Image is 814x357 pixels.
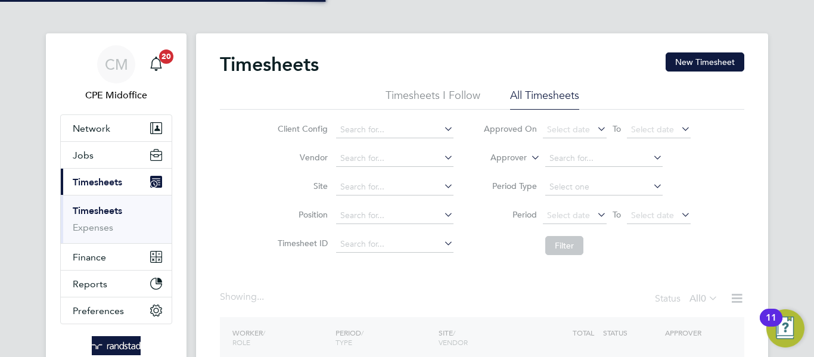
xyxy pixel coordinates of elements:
[336,207,453,224] input: Search for...
[545,236,583,255] button: Filter
[60,88,172,103] span: CPE Midoffice
[609,207,625,222] span: To
[274,238,328,249] label: Timesheet ID
[545,150,663,167] input: Search for...
[336,150,453,167] input: Search for...
[766,318,776,333] div: 11
[483,181,537,191] label: Period Type
[73,176,122,188] span: Timesheets
[73,252,106,263] span: Finance
[257,291,264,303] span: ...
[61,297,172,324] button: Preferences
[73,278,107,290] span: Reports
[220,52,319,76] h2: Timesheets
[274,152,328,163] label: Vendor
[510,88,579,110] li: All Timesheets
[701,293,706,305] span: 0
[220,291,266,303] div: Showing
[73,205,122,216] a: Timesheets
[631,124,674,135] span: Select date
[61,195,172,243] div: Timesheets
[689,293,718,305] label: All
[483,209,537,220] label: Period
[386,88,480,110] li: Timesheets I Follow
[547,124,590,135] span: Select date
[473,152,527,164] label: Approver
[61,115,172,141] button: Network
[159,49,173,64] span: 20
[61,142,172,168] button: Jobs
[144,45,168,83] a: 20
[655,291,720,308] div: Status
[336,236,453,253] input: Search for...
[60,336,172,355] a: Go to home page
[92,336,141,355] img: randstad-logo-retina.png
[61,244,172,270] button: Finance
[483,123,537,134] label: Approved On
[336,179,453,195] input: Search for...
[545,179,663,195] input: Select one
[631,210,674,221] span: Select date
[73,150,94,161] span: Jobs
[609,121,625,136] span: To
[105,57,128,72] span: CM
[60,45,172,103] a: CMCPE Midoffice
[547,210,590,221] span: Select date
[274,123,328,134] label: Client Config
[274,181,328,191] label: Site
[73,305,124,316] span: Preferences
[73,222,113,233] a: Expenses
[61,169,172,195] button: Timesheets
[666,52,744,72] button: New Timesheet
[336,122,453,138] input: Search for...
[61,271,172,297] button: Reports
[766,309,804,347] button: Open Resource Center, 11 new notifications
[274,209,328,220] label: Position
[73,123,110,134] span: Network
